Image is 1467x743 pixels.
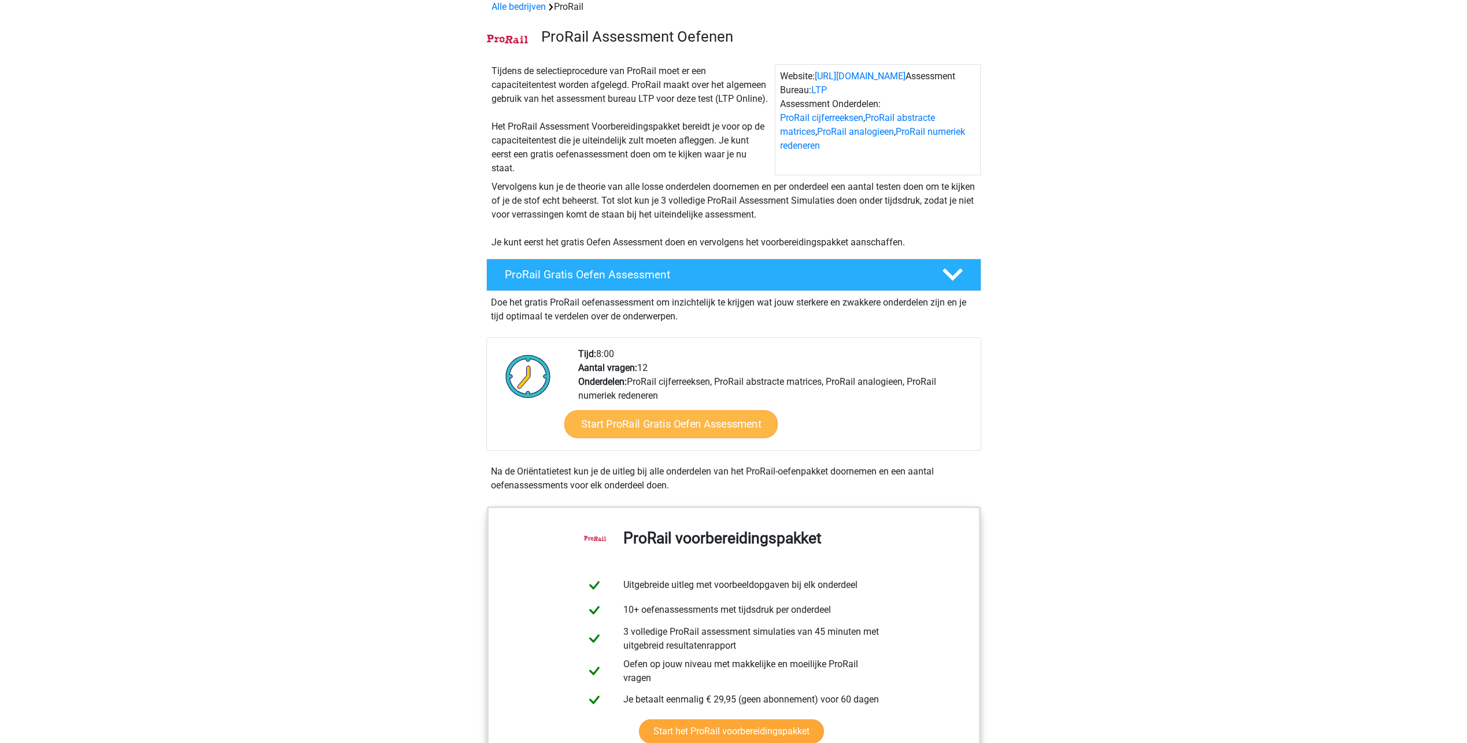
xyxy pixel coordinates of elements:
b: Onderdelen: [578,376,627,387]
a: ProRail analogieen [817,126,894,137]
div: 8:00 12 ProRail cijferreeksen, ProRail abstracte matrices, ProRail analogieen, ProRail numeriek r... [570,347,980,450]
a: ProRail cijferreeksen [780,112,863,123]
a: ProRail numeriek redeneren [780,126,965,151]
h3: ProRail Assessment Oefenen [541,28,972,46]
b: Tijd: [578,348,596,359]
img: Klok [499,347,557,405]
h4: ProRail Gratis Oefen Assessment [505,268,923,281]
div: Doe het gratis ProRail oefenassessment om inzichtelijk te krijgen wat jouw sterkere en zwakkere o... [486,291,981,323]
a: ProRail abstracte matrices [780,112,935,137]
div: Website: Assessment Bureau: Assessment Onderdelen: , , , [775,64,981,175]
a: LTP [811,84,827,95]
a: Start ProRail Gratis Oefen Assessment [564,410,777,438]
b: Aantal vragen: [578,362,637,373]
a: Alle bedrijven [492,1,546,12]
div: Tijdens de selectieprocedure van ProRail moet er een capaciteitentest worden afgelegd. ProRail ma... [487,64,775,175]
div: Na de Oriëntatietest kun je de uitleg bij alle onderdelen van het ProRail-oefenpakket doornemen e... [486,465,981,492]
div: Vervolgens kun je de theorie van alle losse onderdelen doornemen en per onderdeel een aantal test... [487,180,981,249]
a: ProRail Gratis Oefen Assessment [482,259,986,291]
a: [URL][DOMAIN_NAME] [815,71,906,82]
